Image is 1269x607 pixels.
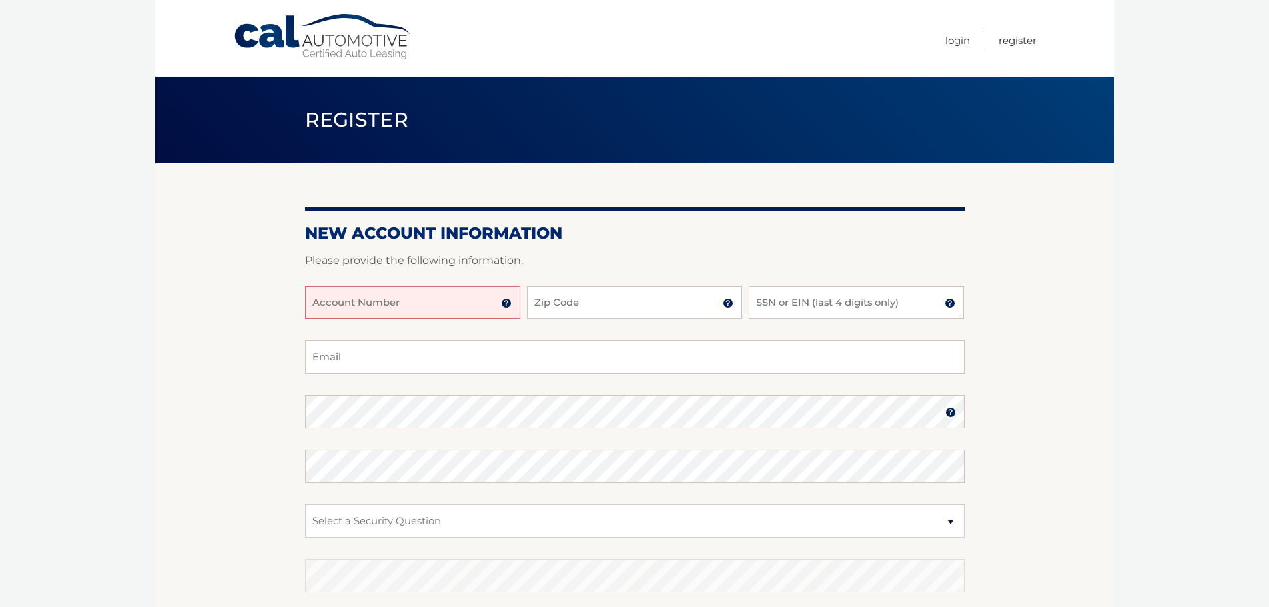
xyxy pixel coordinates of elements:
input: SSN or EIN (last 4 digits only) [749,286,964,319]
h2: New Account Information [305,223,965,243]
img: tooltip.svg [501,298,512,308]
input: Account Number [305,286,520,319]
a: Login [945,29,970,51]
input: Zip Code [527,286,742,319]
span: Register [305,107,409,132]
img: tooltip.svg [723,298,733,308]
p: Please provide the following information. [305,251,965,270]
a: Register [999,29,1037,51]
a: Cal Automotive [233,13,413,61]
img: tooltip.svg [945,407,956,418]
input: Email [305,340,965,374]
img: tooltip.svg [945,298,955,308]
